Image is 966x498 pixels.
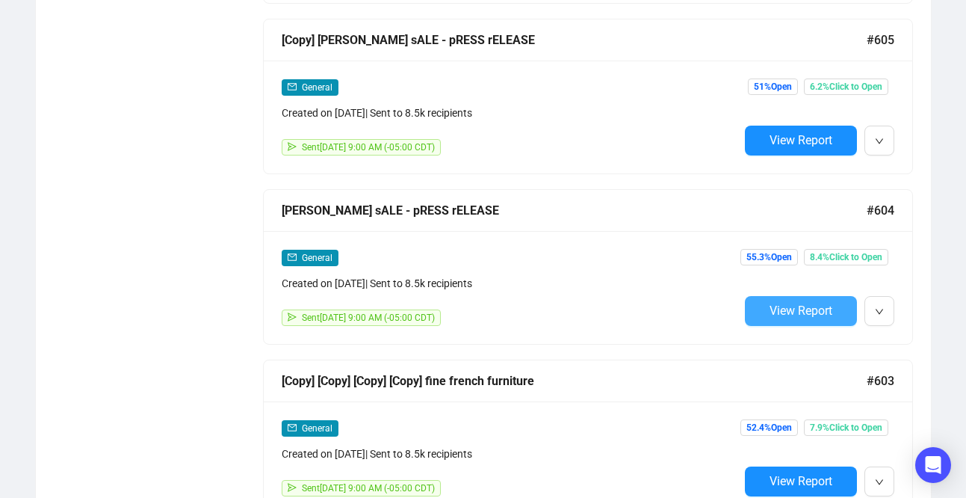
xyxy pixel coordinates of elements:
span: down [875,307,884,316]
span: #603 [867,372,894,390]
span: send [288,483,297,492]
span: down [875,137,884,146]
div: [Copy] [PERSON_NAME] sALE - pRESS rELEASE [282,31,867,49]
span: #605 [867,31,894,49]
a: [PERSON_NAME] sALE - pRESS rELEASE#604mailGeneralCreated on [DATE]| Sent to 8.5k recipientssendSe... [263,189,913,345]
a: [Copy] [PERSON_NAME] sALE - pRESS rELEASE#605mailGeneralCreated on [DATE]| Sent to 8.5k recipient... [263,19,913,174]
span: General [302,82,332,93]
span: Sent [DATE] 9:00 AM (-05:00 CDT) [302,483,435,494]
span: 6.2% Click to Open [804,79,888,95]
span: 8.4% Click to Open [804,249,888,265]
div: [Copy] [Copy] [Copy] [Copy] fine french furniture [282,372,867,390]
button: View Report [745,126,857,156]
div: Open Intercom Messenger [915,447,951,483]
div: Created on [DATE] | Sent to 8.5k recipients [282,446,739,462]
span: 55.3% Open [740,249,798,265]
span: down [875,478,884,487]
span: mail [288,423,297,432]
span: Sent [DATE] 9:00 AM (-05:00 CDT) [302,313,435,323]
span: General [302,253,332,263]
span: mail [288,82,297,91]
div: Created on [DATE] | Sent to 8.5k recipients [282,105,739,121]
span: mail [288,253,297,262]
div: Created on [DATE] | Sent to 8.5k recipients [282,275,739,292]
span: 51% Open [748,79,798,95]
button: View Report [745,296,857,326]
span: View Report [770,133,832,147]
span: #604 [867,201,894,220]
span: send [288,313,297,322]
span: 7.9% Click to Open [804,419,888,436]
span: General [302,423,332,434]
button: View Report [745,467,857,497]
span: 52.4% Open [740,419,798,436]
span: Sent [DATE] 9:00 AM (-05:00 CDT) [302,142,435,153]
span: View Report [770,474,832,488]
span: send [288,142,297,151]
div: [PERSON_NAME] sALE - pRESS rELEASE [282,201,867,220]
span: View Report [770,304,832,318]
